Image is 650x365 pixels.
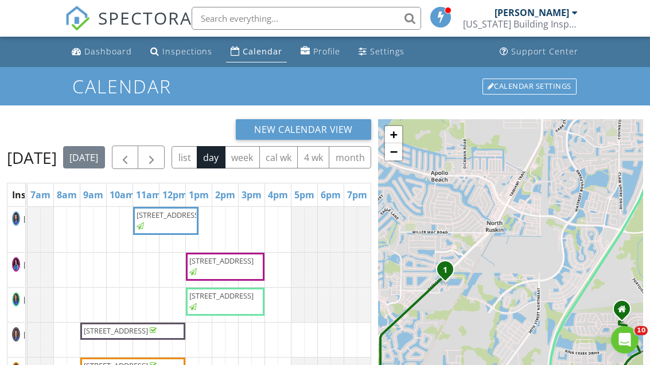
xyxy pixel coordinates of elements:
[21,213,86,225] span: [PERSON_NAME]
[243,46,282,57] div: Calendar
[197,146,225,168] button: day
[482,79,577,95] div: Calendar Settings
[137,210,201,220] span: [STREET_ADDRESS]
[112,146,139,169] button: Previous day
[259,146,298,168] button: cal wk
[98,6,192,30] span: SPECTORA
[84,46,132,57] div: Dashboard
[370,46,404,57] div: Settings
[236,119,371,140] button: New Calendar View
[344,186,370,204] a: 7pm
[225,146,260,168] button: week
[84,325,148,336] span: [STREET_ADDRESS]
[63,146,105,168] button: [DATE]
[226,41,287,62] a: Calendar
[186,186,212,204] a: 1pm
[297,146,329,168] button: 4 wk
[296,41,345,62] a: Profile
[192,7,421,30] input: Search everything...
[463,18,578,30] div: Florida Building Inspection Group
[443,266,447,274] i: 1
[67,41,137,62] a: Dashboard
[495,7,569,18] div: [PERSON_NAME]
[80,186,106,204] a: 9am
[622,309,629,316] div: 7804 Maroon Peak Dr, Ruskin FL 33573
[318,186,344,204] a: 6pm
[354,41,409,62] a: Settings
[72,76,578,96] h1: Calendar
[611,326,639,354] iframe: Intercom live chat
[291,186,317,204] a: 5pm
[212,186,238,204] a: 2pm
[107,186,138,204] a: 10am
[12,292,20,307] img: travis.jpg
[239,186,264,204] a: 3pm
[172,146,197,168] button: list
[12,211,20,226] img: jared.jpg
[511,46,578,57] div: Support Center
[385,126,402,143] a: Zoom in
[146,41,217,62] a: Inspections
[12,327,20,342] img: brian.jpg
[445,269,452,276] div: 131 Mangrove Shade Cir, Apollo Beach, FL 33572
[12,257,20,272] img: 444136019_792524036183786_8612037635741478041_n.jpg
[189,256,254,266] span: [STREET_ADDRESS]
[54,186,80,204] a: 8am
[7,146,57,169] h2: [DATE]
[329,146,371,168] button: month
[21,294,86,305] span: [PERSON_NAME]
[495,41,583,62] a: Support Center
[481,77,578,96] a: Calendar Settings
[12,189,60,201] span: Inspectors
[65,15,192,40] a: SPECTORA
[385,143,402,160] a: Zoom out
[189,291,254,301] span: [STREET_ADDRESS]
[313,46,340,57] div: Profile
[133,186,164,204] a: 11am
[138,146,165,169] button: Next day
[159,186,190,204] a: 12pm
[162,46,212,57] div: Inspections
[21,329,86,340] span: [PERSON_NAME]
[65,6,90,31] img: The Best Home Inspection Software - Spectora
[28,186,53,204] a: 7am
[265,186,291,204] a: 4pm
[635,326,648,335] span: 10
[21,259,86,270] span: [PERSON_NAME]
